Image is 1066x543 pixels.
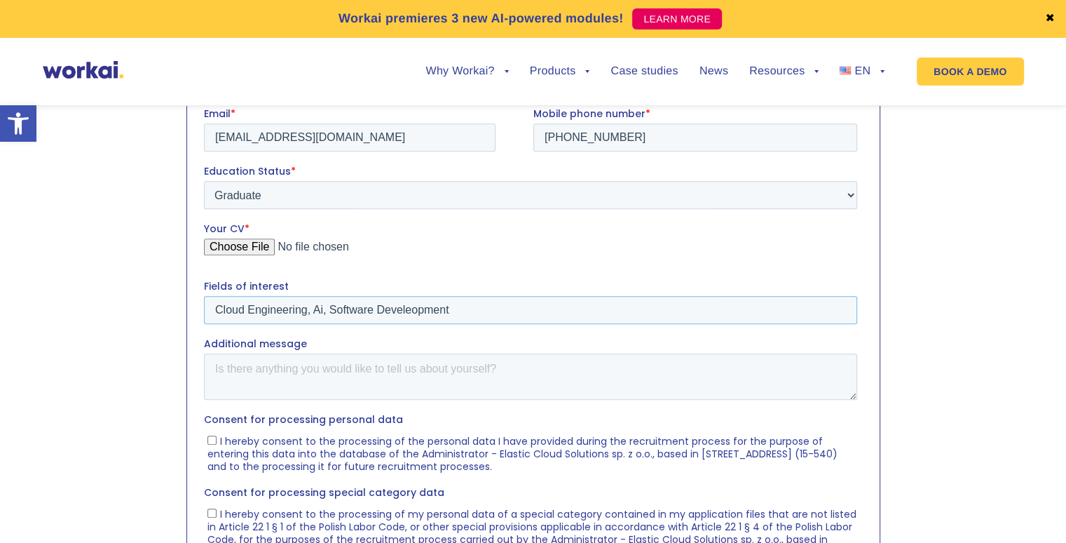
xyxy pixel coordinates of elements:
span: Mobile phone number [329,58,442,72]
input: Phone [329,74,653,102]
p: Workai premieres 3 new AI-powered modules! [339,9,624,28]
span: I hereby consent to the processing of my personal data of a special category contained in my appl... [4,458,652,510]
a: Products [530,66,590,77]
a: BOOK A DEMO [917,58,1023,86]
span: EN [854,65,870,77]
span: I hereby consent to the processing of the personal data I have provided during the recruitment pr... [4,385,634,424]
a: LEARN MORE [632,8,722,29]
input: I hereby consent to the processing of my personal data of a special category contained in my appl... [4,460,13,469]
a: Case studies [610,66,678,77]
a: Resources [749,66,819,77]
input: I hereby consent to the processing of the personal data I have provided during the recruitment pr... [4,387,13,396]
a: Why Workai? [425,66,508,77]
a: ✖ [1045,13,1055,25]
a: News [699,66,728,77]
